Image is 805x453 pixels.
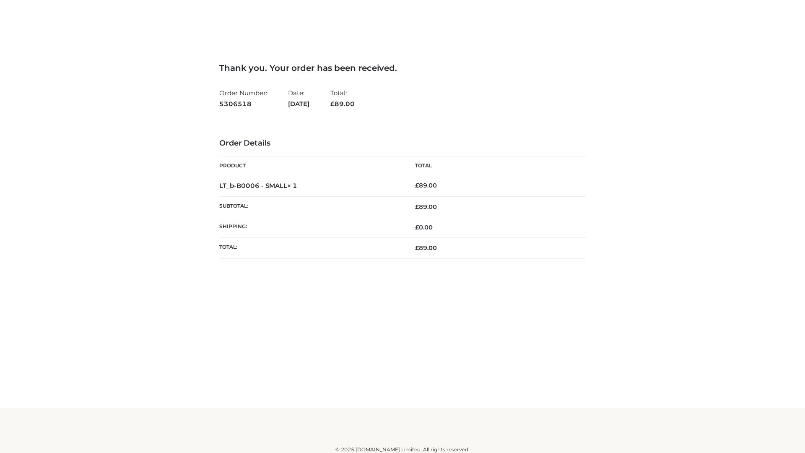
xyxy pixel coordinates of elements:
[219,63,586,73] h3: Thank you. Your order has been received.
[219,238,402,258] th: Total:
[288,86,309,111] li: Date:
[219,139,586,148] h3: Order Details
[219,217,402,238] th: Shipping:
[415,182,419,189] span: £
[219,156,402,175] th: Product
[415,244,437,252] span: 89.00
[415,203,437,211] span: 89.00
[415,224,433,231] bdi: 0.00
[415,224,419,231] span: £
[330,86,355,111] li: Total:
[219,182,297,190] strong: LT_b-B0006 - SMALL
[219,99,267,109] strong: 5306518
[330,100,335,108] span: £
[415,244,419,252] span: £
[415,182,437,189] bdi: 89.00
[288,99,309,109] strong: [DATE]
[219,196,402,217] th: Subtotal:
[330,100,355,108] span: 89.00
[287,182,297,190] strong: × 1
[219,86,267,111] li: Order Number:
[402,156,586,175] th: Total
[415,203,419,211] span: £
